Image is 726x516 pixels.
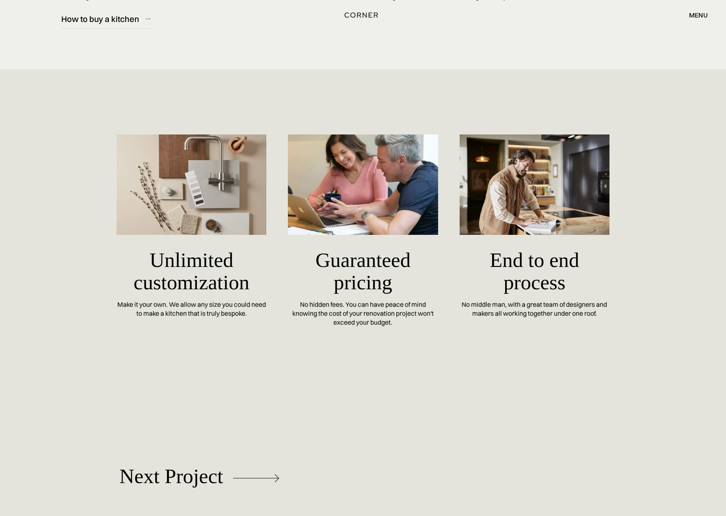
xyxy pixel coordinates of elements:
[117,243,267,301] h5: Unlimited customization
[681,8,708,22] div: menu
[460,243,610,301] h5: End to end process
[288,134,438,234] img: A man and a woman are looking at something on their laptop and smiling
[460,300,610,318] div: No middle man, with a great team of designers and makers all working together under one roof.
[460,134,610,234] img: A man is looking through a catalog with an amusing expression on his kitchen
[689,12,708,18] div: menu
[324,10,402,20] a: home
[117,300,267,318] div: Make it your own. We allow any size you could need to make a kitchen that is truly bespoke.
[117,134,267,234] img: Samples of materials for countertop and cabinets, colors of paint, a tap
[119,465,223,488] div: Next Project
[119,440,386,513] a: Next Project
[288,243,438,301] h5: Guaranteed pricing
[288,300,438,327] div: No hidden fees. You can have peace of mind knowing the cost of your renovation project won't exce...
